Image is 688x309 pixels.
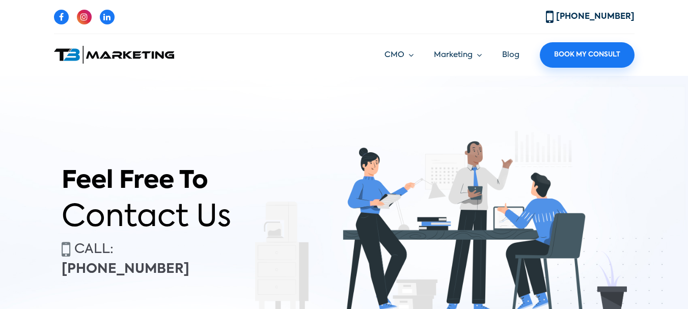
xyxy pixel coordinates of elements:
h1: Feel Free To [62,167,240,239]
a: Blog [502,51,519,59]
a: Call:[PHONE_NUMBER] [62,243,189,276]
a: Marketing [434,49,482,61]
img: T3 Marketing [54,46,174,64]
a: [PHONE_NUMBER] [546,13,635,21]
b: Contact Us [62,196,240,239]
a: CMO [384,49,414,61]
b: [PHONE_NUMBER] [62,263,189,276]
a: Book My Consult [540,42,635,68]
